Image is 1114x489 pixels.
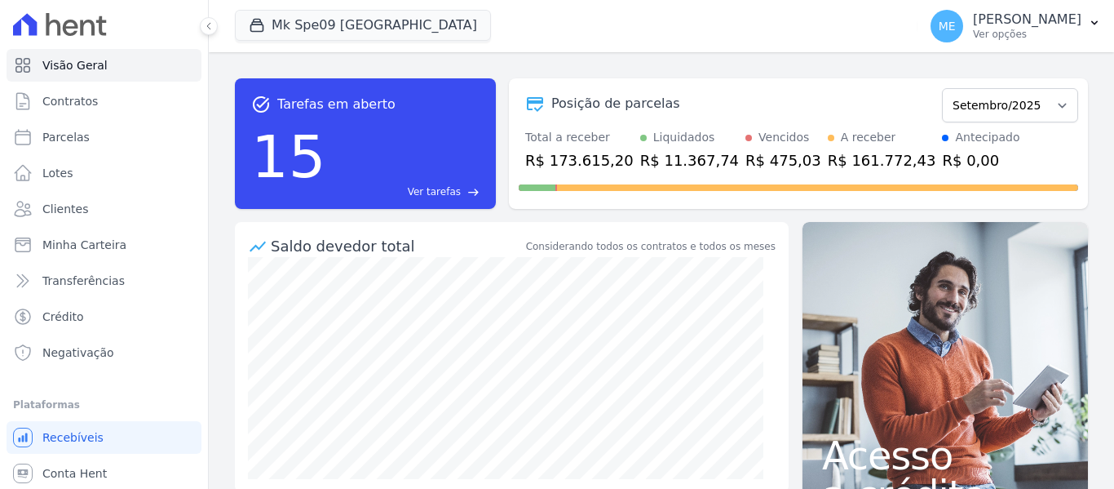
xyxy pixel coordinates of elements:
div: Posição de parcelas [551,94,680,113]
p: [PERSON_NAME] [973,11,1081,28]
div: R$ 475,03 [745,149,821,171]
div: Liquidados [653,129,715,146]
div: Total a receber [525,129,634,146]
div: R$ 11.367,74 [640,149,739,171]
a: Recebíveis [7,421,201,454]
div: Plataformas [13,395,195,415]
a: Crédito [7,300,201,333]
p: Ver opções [973,28,1081,41]
a: Clientes [7,193,201,225]
span: Negativação [42,345,114,361]
span: Transferências [42,273,125,289]
div: A receber [841,129,896,146]
span: task_alt [251,95,271,114]
span: Contratos [42,93,98,109]
button: ME [PERSON_NAME] Ver opções [917,3,1114,49]
span: Minha Carteira [42,237,126,253]
span: ME [939,20,956,32]
a: Contratos [7,85,201,118]
span: Visão Geral [42,57,108,73]
span: Recebíveis [42,429,104,446]
a: Negativação [7,336,201,369]
span: Crédito [42,309,84,325]
div: Vencidos [758,129,809,146]
span: Conta Hent [42,465,107,482]
span: Ver tarefas [408,184,461,199]
span: Clientes [42,201,88,217]
span: Acesso [822,436,1068,475]
div: Saldo devedor total [271,235,523,257]
span: Parcelas [42,129,90,145]
div: Considerando todos os contratos e todos os meses [526,239,776,254]
div: R$ 0,00 [942,149,1019,171]
a: Lotes [7,157,201,189]
div: Antecipado [955,129,1019,146]
div: 15 [251,114,326,199]
div: R$ 161.772,43 [828,149,936,171]
a: Visão Geral [7,49,201,82]
span: Lotes [42,165,73,181]
div: R$ 173.615,20 [525,149,634,171]
a: Ver tarefas east [333,184,480,199]
button: Mk Spe09 [GEOGRAPHIC_DATA] [235,10,491,41]
a: Transferências [7,265,201,297]
span: Tarefas em aberto [277,95,396,114]
a: Minha Carteira [7,229,201,261]
span: east [467,186,480,198]
a: Parcelas [7,121,201,153]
